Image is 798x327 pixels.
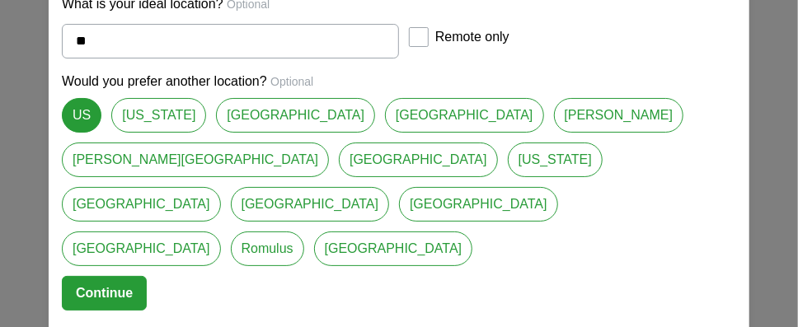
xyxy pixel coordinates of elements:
[385,98,544,133] a: [GEOGRAPHIC_DATA]
[216,98,375,133] a: [GEOGRAPHIC_DATA]
[314,231,473,266] a: [GEOGRAPHIC_DATA]
[339,142,498,177] a: [GEOGRAPHIC_DATA]
[231,231,304,266] a: Romulus
[554,98,684,133] a: [PERSON_NAME]
[111,98,206,133] a: [US_STATE]
[62,231,221,266] a: [GEOGRAPHIC_DATA]
[508,142,603,177] a: [US_STATE]
[62,142,329,177] a: [PERSON_NAME][GEOGRAPHIC_DATA]
[62,187,221,222] a: [GEOGRAPHIC_DATA]
[270,75,313,88] span: Optional
[62,98,101,133] a: US
[62,276,147,311] button: Continue
[62,72,736,91] p: Would you prefer another location?
[435,27,509,47] label: Remote only
[399,187,558,222] a: [GEOGRAPHIC_DATA]
[231,187,390,222] a: [GEOGRAPHIC_DATA]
